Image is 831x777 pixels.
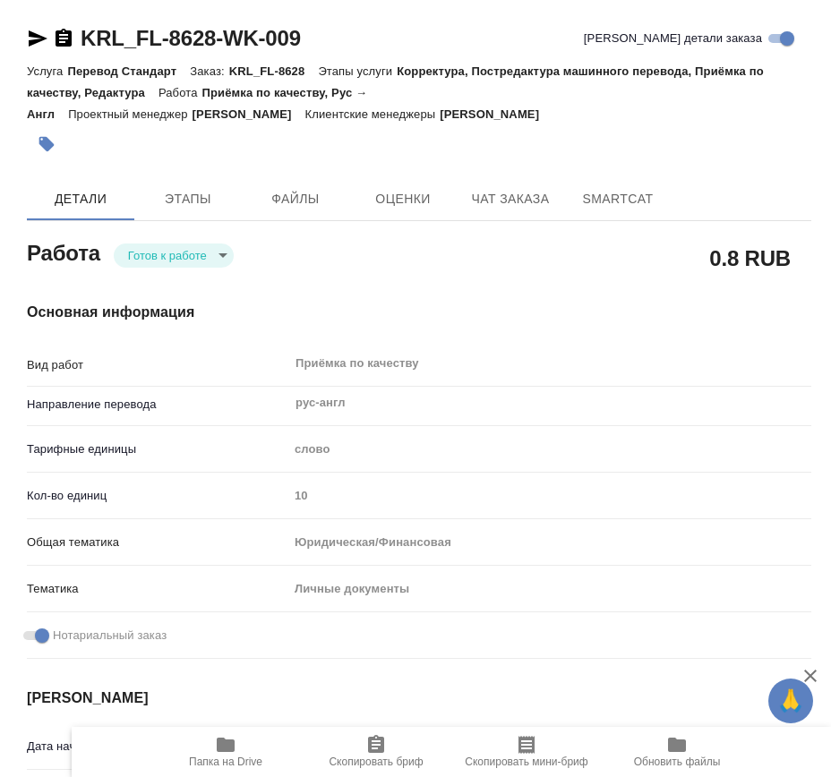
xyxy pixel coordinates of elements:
[27,440,288,458] p: Тарифные единицы
[329,756,423,768] span: Скопировать бриф
[465,756,587,768] span: Скопировать мини-бриф
[27,534,288,551] p: Общая тематика
[81,26,301,50] a: KRL_FL-8628-WK-009
[27,396,288,414] p: Направление перевода
[189,756,262,768] span: Папка на Drive
[67,64,190,78] p: Перевод Стандарт
[27,487,288,505] p: Кол-во единиц
[27,28,48,49] button: Скопировать ссылку для ЯМессенджера
[305,107,441,121] p: Клиентские менеджеры
[253,188,338,210] span: Файлы
[158,86,202,99] p: Работа
[190,64,228,78] p: Заказ:
[602,727,752,777] button: Обновить файлы
[114,243,234,268] div: Готов к работе
[451,727,602,777] button: Скопировать мини-бриф
[193,107,305,121] p: [PERSON_NAME]
[27,64,67,78] p: Услуга
[709,243,791,273] h2: 0.8 RUB
[27,124,66,164] button: Добавить тэг
[27,738,288,756] p: Дата начала работ
[440,107,553,121] p: [PERSON_NAME]
[288,482,811,508] input: Пустое поле
[301,727,451,777] button: Скопировать бриф
[68,107,192,121] p: Проектный менеджер
[775,682,806,720] span: 🙏
[467,188,553,210] span: Чат заказа
[27,356,288,374] p: Вид работ
[318,64,397,78] p: Этапы услуги
[27,235,100,268] h2: Работа
[288,574,811,604] div: Личные документы
[38,188,124,210] span: Детали
[53,627,167,645] span: Нотариальный заказ
[288,434,811,465] div: слово
[584,30,762,47] span: [PERSON_NAME] детали заказа
[360,188,446,210] span: Оценки
[575,188,661,210] span: SmartCat
[768,679,813,723] button: 🙏
[634,756,721,768] span: Обновить файлы
[53,28,74,49] button: Скопировать ссылку
[123,248,212,263] button: Готов к работе
[27,302,811,323] h4: Основная информация
[27,580,288,598] p: Тематика
[150,727,301,777] button: Папка на Drive
[145,188,231,210] span: Этапы
[27,687,811,709] h4: [PERSON_NAME]
[288,527,811,558] div: Юридическая/Финансовая
[229,64,319,78] p: KRL_FL-8628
